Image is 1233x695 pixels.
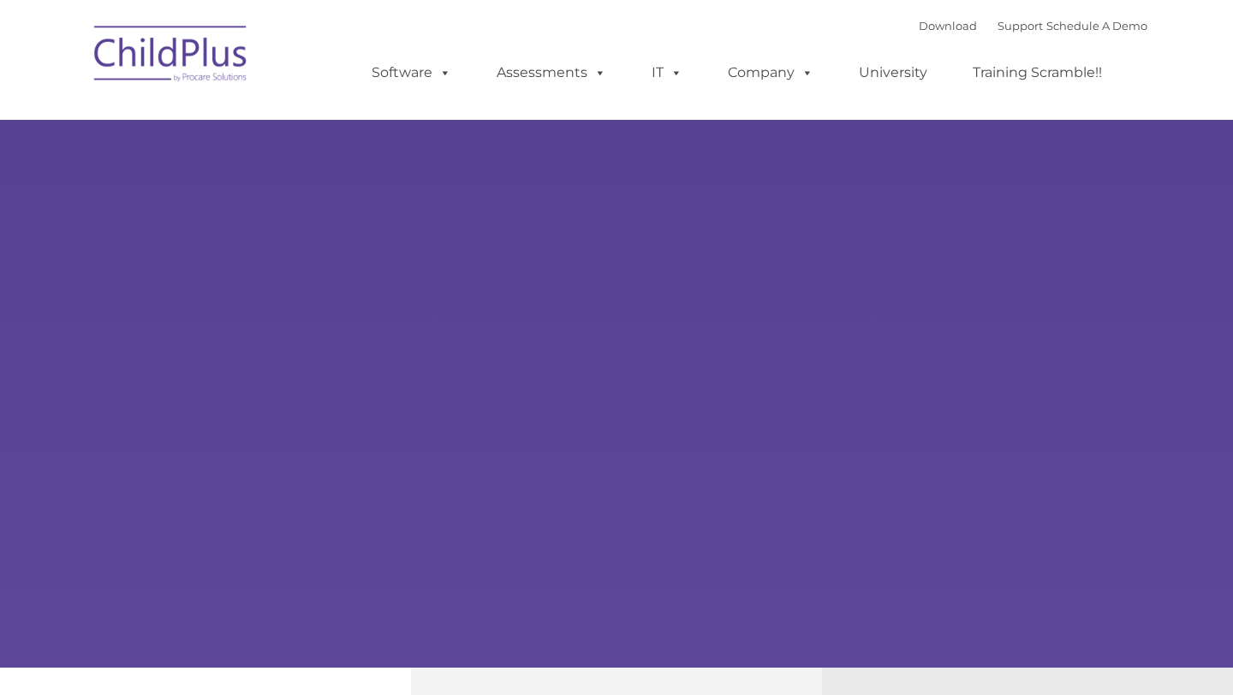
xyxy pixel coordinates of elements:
[842,56,944,90] a: University
[1046,19,1147,33] a: Schedule A Demo
[956,56,1119,90] a: Training Scramble!!
[711,56,831,90] a: Company
[634,56,700,90] a: IT
[86,14,257,99] img: ChildPlus by Procare Solutions
[354,56,468,90] a: Software
[479,56,623,90] a: Assessments
[919,19,977,33] a: Download
[998,19,1043,33] a: Support
[919,19,1147,33] font: |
